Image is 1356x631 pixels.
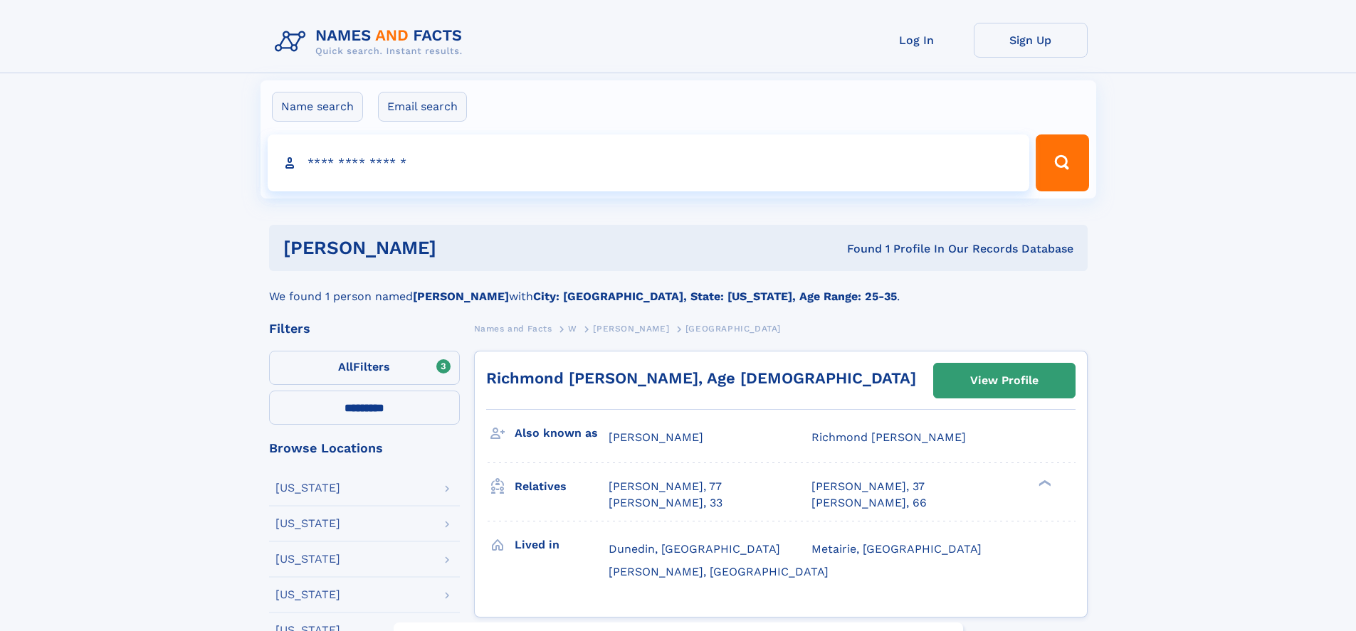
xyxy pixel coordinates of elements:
[269,23,474,61] img: Logo Names and Facts
[1035,479,1052,488] div: ❯
[474,319,552,337] a: Names and Facts
[269,442,460,455] div: Browse Locations
[811,430,966,444] span: Richmond [PERSON_NAME]
[568,319,577,337] a: W
[272,92,363,122] label: Name search
[275,553,340,565] div: [US_STATE]
[811,479,925,494] a: [PERSON_NAME], 37
[378,92,467,122] label: Email search
[269,271,1088,305] div: We found 1 person named with .
[970,364,1039,397] div: View Profile
[568,324,577,334] span: W
[413,290,509,303] b: [PERSON_NAME]
[275,482,340,494] div: [US_STATE]
[275,518,340,529] div: [US_STATE]
[515,533,609,557] h3: Lived in
[338,360,353,373] span: All
[860,23,974,58] a: Log In
[515,421,609,445] h3: Also known as
[283,239,642,257] h1: [PERSON_NAME]
[609,479,722,494] a: [PERSON_NAME], 77
[609,542,780,556] span: Dunedin, [GEOGRAPHIC_DATA]
[515,474,609,499] h3: Relatives
[609,430,703,444] span: [PERSON_NAME]
[268,134,1030,191] input: search input
[486,369,916,387] a: Richmond [PERSON_NAME], Age [DEMOGRAPHIC_DATA]
[811,495,927,511] a: [PERSON_NAME], 66
[1036,134,1088,191] button: Search Button
[593,324,669,334] span: [PERSON_NAME]
[685,324,781,334] span: [GEOGRAPHIC_DATA]
[609,565,829,578] span: [PERSON_NAME], [GEOGRAPHIC_DATA]
[811,542,982,556] span: Metairie, [GEOGRAPHIC_DATA]
[609,495,722,511] a: [PERSON_NAME], 33
[275,589,340,600] div: [US_STATE]
[934,364,1075,398] a: View Profile
[533,290,897,303] b: City: [GEOGRAPHIC_DATA], State: [US_STATE], Age Range: 25-35
[974,23,1088,58] a: Sign Up
[269,322,460,335] div: Filters
[269,351,460,385] label: Filters
[593,319,669,337] a: [PERSON_NAME]
[641,241,1073,257] div: Found 1 Profile In Our Records Database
